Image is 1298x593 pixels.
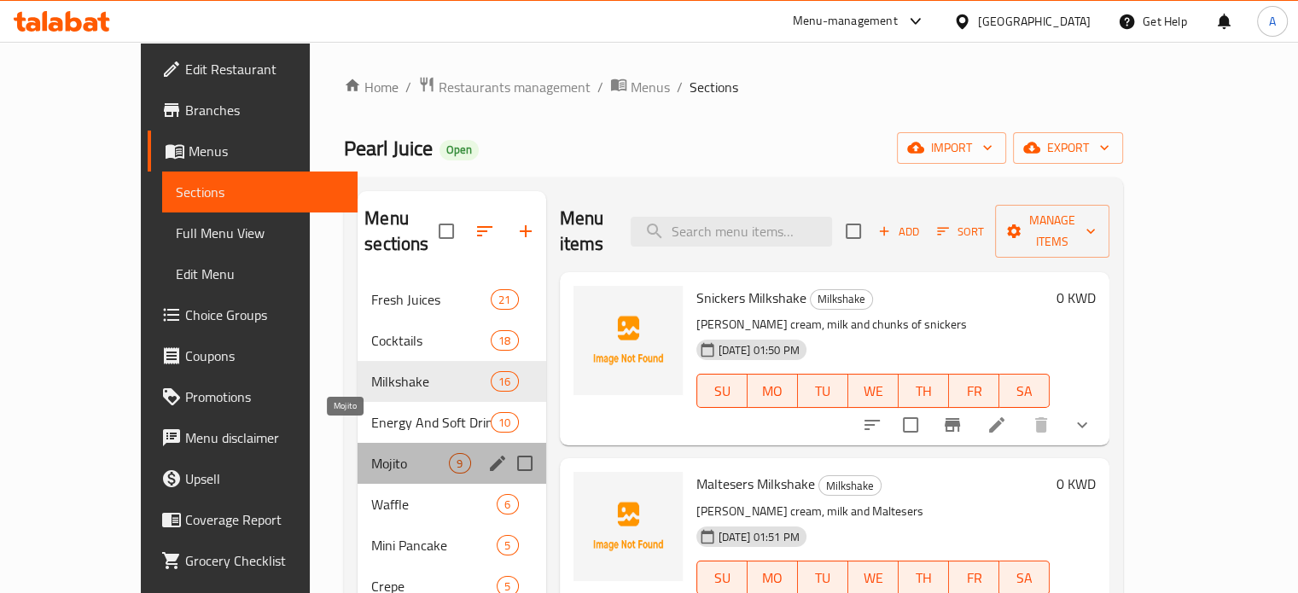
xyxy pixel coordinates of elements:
[498,538,517,554] span: 5
[852,404,893,445] button: sort-choices
[905,566,942,590] span: TH
[371,289,491,310] span: Fresh Juices
[148,458,358,499] a: Upsell
[956,566,992,590] span: FR
[185,550,344,571] span: Grocery Checklist
[631,217,832,247] input: search
[176,182,344,202] span: Sections
[871,218,926,245] button: Add
[805,566,841,590] span: TU
[405,77,411,97] li: /
[932,404,973,445] button: Branch-specific-item
[897,132,1006,164] button: import
[933,218,988,245] button: Sort
[855,379,892,404] span: WE
[439,142,479,157] span: Open
[995,205,1109,258] button: Manage items
[185,100,344,120] span: Branches
[358,484,545,525] div: Waffle6
[371,371,491,392] span: Milkshake
[754,566,791,590] span: MO
[1021,404,1062,445] button: delete
[677,77,683,97] li: /
[491,412,518,433] div: items
[185,346,344,366] span: Coupons
[371,330,491,351] span: Cocktails
[364,206,438,257] h2: Menu sections
[1006,379,1043,404] span: SA
[793,11,898,32] div: Menu-management
[185,59,344,79] span: Edit Restaurant
[1056,472,1096,496] h6: 0 KWD
[696,501,1051,522] p: [PERSON_NAME] cream, milk and Maltesers
[712,342,806,358] span: [DATE] 01:50 PM
[696,374,748,408] button: SU
[162,172,358,212] a: Sections
[148,499,358,540] a: Coverage Report
[696,314,1051,335] p: [PERSON_NAME] cream, milk and chunks of snickers
[497,535,518,555] div: items
[899,374,949,408] button: TH
[344,76,1123,98] nav: breadcrumb
[439,77,591,97] span: Restaurants management
[492,415,517,431] span: 10
[871,218,926,245] span: Add item
[449,453,470,474] div: items
[949,374,999,408] button: FR
[1072,415,1092,435] svg: Show Choices
[848,374,899,408] button: WE
[185,387,344,407] span: Promotions
[1062,404,1103,445] button: show more
[819,476,881,496] span: Milkshake
[855,566,892,590] span: WE
[573,472,683,581] img: Maltesers Milkshake
[905,379,942,404] span: TH
[428,213,464,249] span: Select all sections
[491,289,518,310] div: items
[371,535,497,555] span: Mini Pancake
[439,140,479,160] div: Open
[876,222,922,241] span: Add
[696,285,806,311] span: Snickers Milkshake
[358,525,545,566] div: Mini Pancake5
[148,417,358,458] a: Menu disclaimer
[1269,12,1276,31] span: A
[450,456,469,472] span: 9
[485,451,510,476] button: edit
[911,137,992,159] span: import
[371,453,449,474] span: Mojito
[498,497,517,513] span: 6
[560,206,611,257] h2: Menu items
[358,402,545,443] div: Energy And Soft Drinks10
[148,49,358,90] a: Edit Restaurant
[810,289,873,310] div: Milkshake
[690,77,738,97] span: Sections
[597,77,603,97] li: /
[464,211,505,252] span: Sort sections
[148,294,358,335] a: Choice Groups
[1009,210,1096,253] span: Manage items
[978,12,1091,31] div: [GEOGRAPHIC_DATA]
[497,494,518,515] div: items
[148,90,358,131] a: Branches
[937,222,984,241] span: Sort
[371,494,497,515] span: Waffle
[418,76,591,98] a: Restaurants management
[189,141,344,161] span: Menus
[1056,286,1096,310] h6: 0 KWD
[704,379,741,404] span: SU
[492,292,517,308] span: 21
[610,76,670,98] a: Menus
[344,77,399,97] a: Home
[185,305,344,325] span: Choice Groups
[505,211,546,252] button: Add section
[492,333,517,349] span: 18
[358,279,545,320] div: Fresh Juices21
[148,540,358,581] a: Grocery Checklist
[798,374,848,408] button: TU
[754,379,791,404] span: MO
[748,374,798,408] button: MO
